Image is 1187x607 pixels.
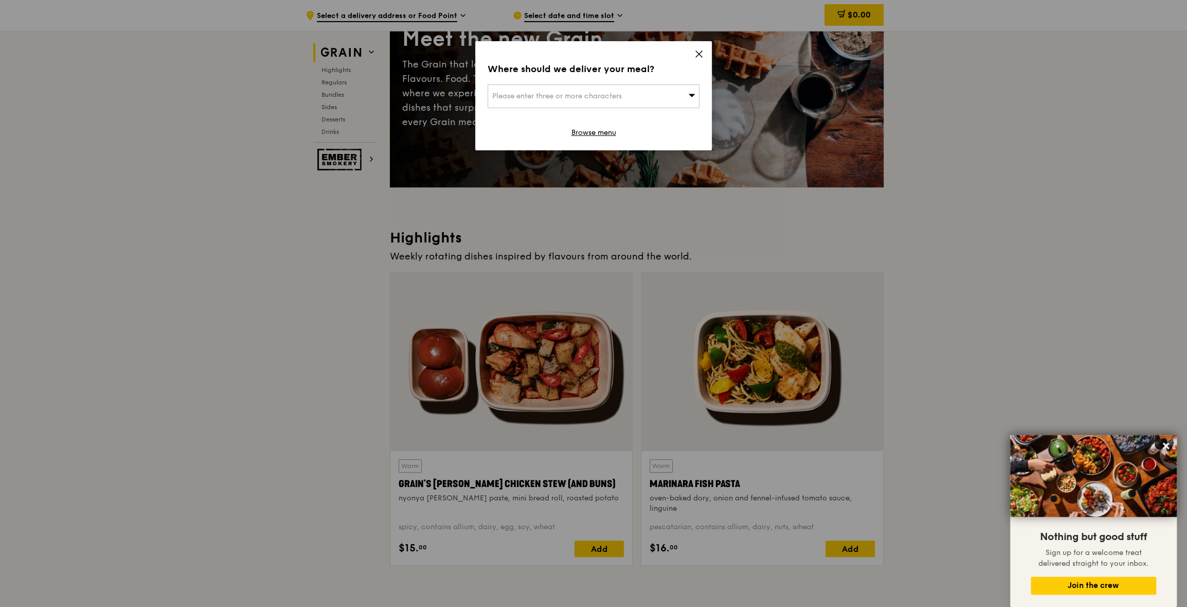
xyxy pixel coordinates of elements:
span: Please enter three or more characters [492,92,622,100]
img: DSC07876-Edit02-Large.jpeg [1010,435,1177,517]
button: Join the crew [1031,577,1156,595]
div: Where should we deliver your meal? [488,62,699,76]
span: Sign up for a welcome treat delivered straight to your inbox. [1038,548,1148,568]
span: Nothing but good stuff [1040,531,1147,543]
a: Browse menu [571,128,616,138]
button: Close [1158,438,1174,454]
